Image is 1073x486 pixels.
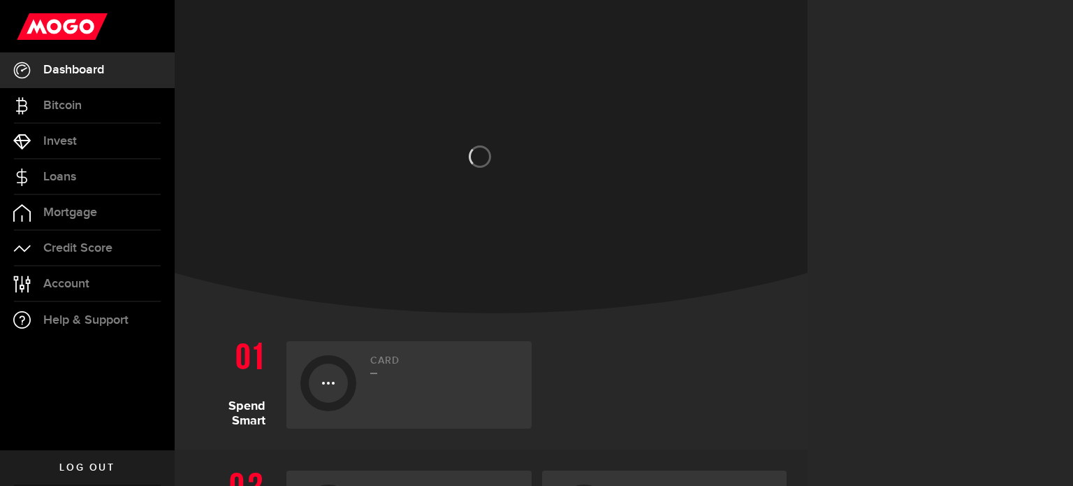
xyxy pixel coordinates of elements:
[43,64,104,76] span: Dashboard
[43,278,89,290] span: Account
[43,171,76,183] span: Loans
[43,242,112,255] span: Credit Score
[59,463,115,473] span: Log out
[196,334,276,429] h1: Spend Smart
[43,99,82,112] span: Bitcoin
[286,341,532,429] a: Card
[43,135,77,148] span: Invest
[370,355,518,374] h2: Card
[43,206,97,219] span: Mortgage
[43,314,129,327] span: Help & Support
[11,6,53,48] button: Open LiveChat chat widget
